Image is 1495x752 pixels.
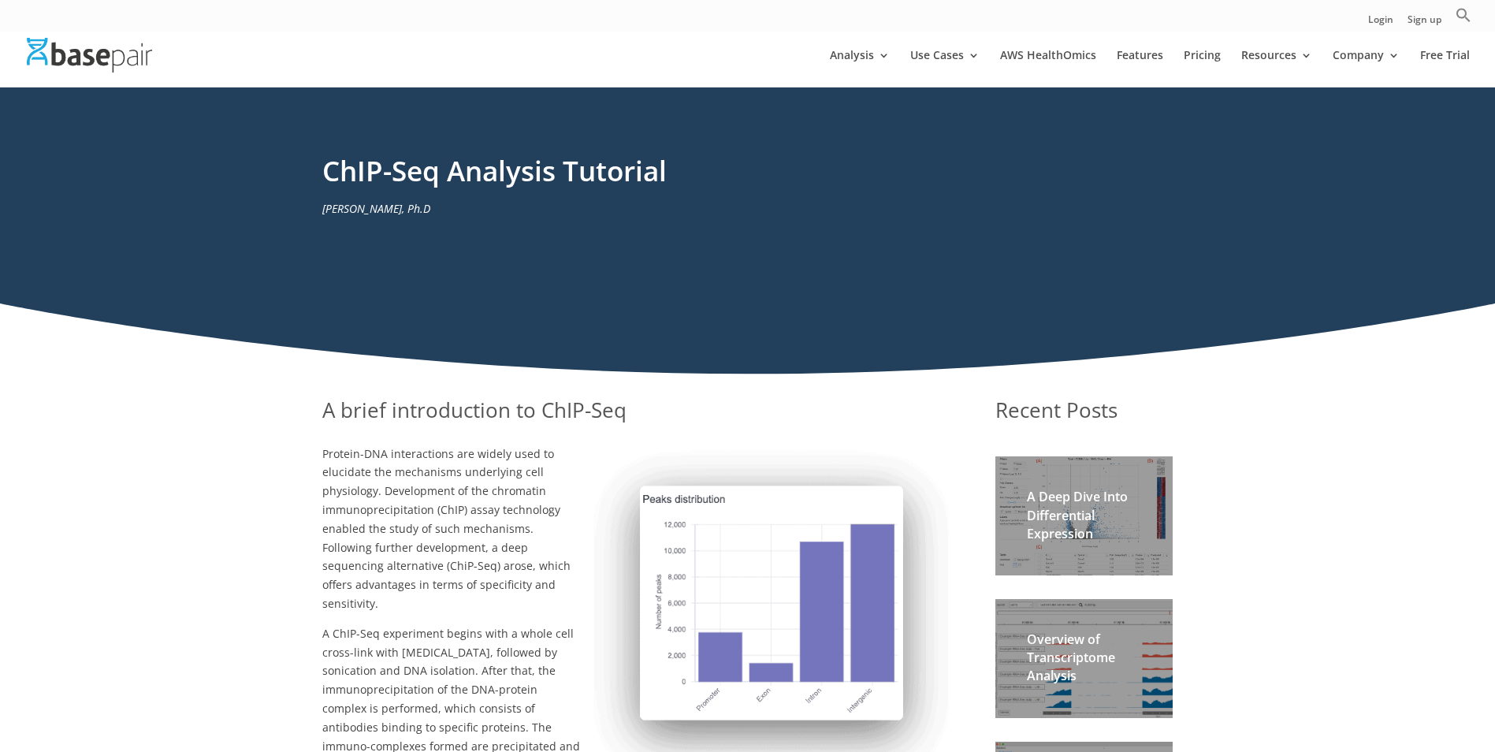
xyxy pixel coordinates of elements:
[27,38,152,72] img: Basepair
[1000,50,1096,87] a: AWS HealthOmics
[910,50,980,87] a: Use Cases
[1456,7,1471,32] a: Search Icon Link
[830,50,890,87] a: Analysis
[1408,15,1441,32] a: Sign up
[322,151,1173,199] h1: ChIP-Seq Analysis Tutorial
[1333,50,1400,87] a: Company
[1241,50,1312,87] a: Resources
[1027,488,1141,551] h2: A Deep Dive Into Differential Expression
[1027,631,1141,694] h2: Overview of Transcriptome Analysis
[1368,15,1393,32] a: Login
[995,396,1173,434] h1: Recent Posts
[322,201,430,216] em: [PERSON_NAME], Ph.D
[1184,50,1221,87] a: Pricing
[1456,7,1471,23] svg: Search
[1117,50,1163,87] a: Features
[322,396,627,424] span: A brief introduction to ChIP-Seq
[1420,50,1470,87] a: Free Trial
[322,446,571,611] span: Protein-DNA interactions are widely used to elucidate the mechanisms underlying cell physiology. ...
